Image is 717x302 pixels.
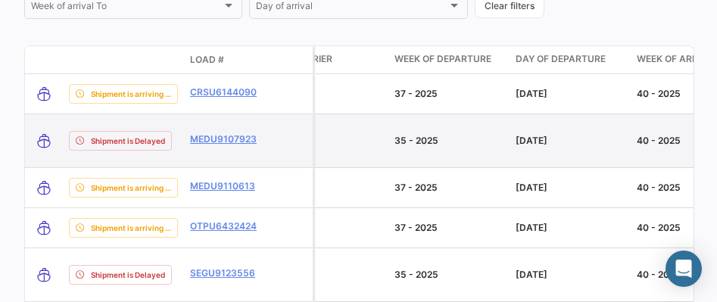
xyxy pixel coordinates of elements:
[91,88,171,100] span: Shipment is arriving Early.
[190,86,269,99] a: CRSU6144090
[388,46,510,73] datatable-header-cell: Week of departure
[510,46,631,73] datatable-header-cell: Day of departure
[25,54,63,66] datatable-header-cell: Transport mode
[516,268,625,282] div: [DATE]
[190,179,269,193] a: MEDU9110613
[256,3,447,14] span: Day of arrival
[91,182,171,194] span: Shipment is arriving Early.
[91,269,165,281] span: Shipment is Delayed
[516,221,625,235] div: [DATE]
[394,52,491,66] span: Week of departure
[63,54,184,66] datatable-header-cell: Shipment Status
[91,135,165,147] span: Shipment is Delayed
[394,134,503,148] div: 35 - 2025
[516,181,625,195] div: [DATE]
[516,52,606,66] span: Day of departure
[516,87,625,101] div: [DATE]
[394,221,503,235] div: 37 - 2025
[666,251,702,287] div: Abrir Intercom Messenger
[91,222,171,234] span: Shipment is arriving Early.
[275,54,313,66] datatable-header-cell: Policy
[394,87,503,101] div: 37 - 2025
[190,266,269,280] a: SEGU9123556
[190,219,269,233] a: OTPU6432424
[252,46,388,73] datatable-header-cell: Ocean Carrier
[190,132,269,146] a: MEDU9107923
[394,181,503,195] div: 37 - 2025
[394,268,503,282] div: 35 - 2025
[190,53,224,67] span: Load #
[184,47,275,73] datatable-header-cell: Load #
[516,134,625,148] div: [DATE]
[31,3,222,14] span: Week of arrival To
